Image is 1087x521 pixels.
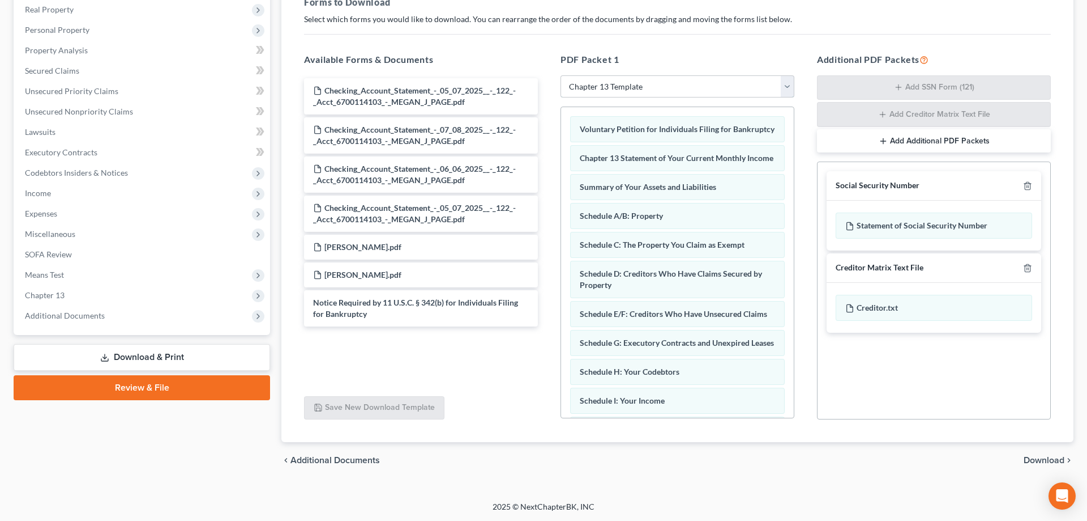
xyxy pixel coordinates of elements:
span: Checking_Account_Statement_-_05_07_2025__-_122_-_Acct_6700114103_-_MEGAN_J_PAGE.pdf [313,203,516,224]
span: Codebtors Insiders & Notices [25,168,128,177]
a: Review & File [14,375,270,400]
span: Schedule G: Executory Contracts and Unexpired Leases [580,338,774,348]
span: Executory Contracts [25,147,97,157]
span: SOFA Review [25,249,72,259]
button: Add Creditor Matrix Text File [817,102,1051,127]
span: Schedule E/F: Creditors Who Have Unsecured Claims [580,309,767,319]
span: Unsecured Nonpriority Claims [25,107,133,116]
span: Download [1024,456,1064,465]
div: Creditor Matrix Text File [836,262,923,273]
span: Additional Documents [25,311,105,320]
div: Social Security Number [836,180,919,191]
a: SOFA Review [16,244,270,265]
span: Real Property [25,5,74,14]
div: Open Intercom Messenger [1049,482,1076,510]
h5: PDF Packet 1 [560,53,794,66]
button: Save New Download Template [304,396,444,420]
h5: Available Forms & Documents [304,53,538,66]
span: [PERSON_NAME].pdf [324,270,401,279]
div: Statement of Social Security Number [836,213,1032,239]
span: Schedule H: Your Codebtors [580,367,679,376]
span: Income [25,188,51,198]
span: Voluntary Petition for Individuals Filing for Bankruptcy [580,124,774,134]
h5: Additional PDF Packets [817,53,1051,66]
button: Add Additional PDF Packets [817,129,1051,153]
button: Add SSN Form (121) [817,75,1051,100]
a: Executory Contracts [16,142,270,163]
span: Schedule I: Your Income [580,396,665,405]
div: Creditor.txt [836,295,1032,321]
button: Download chevron_right [1024,456,1073,465]
span: Checking_Account_Statement_-_07_08_2025__-_122_-_Acct_6700114103_-_MEGAN_J_PAGE.pdf [313,125,516,146]
span: Checking_Account_Statement_-_05_07_2025__-_122_-_Acct_6700114103_-_MEGAN_J_PAGE.pdf [313,86,516,107]
a: Lawsuits [16,122,270,142]
a: Download & Print [14,344,270,371]
span: Schedule D: Creditors Who Have Claims Secured by Property [580,269,762,290]
span: Schedule C: The Property You Claim as Exempt [580,240,744,249]
span: Property Analysis [25,45,88,55]
span: [PERSON_NAME].pdf [324,242,401,252]
span: Unsecured Priority Claims [25,86,118,96]
a: Property Analysis [16,40,270,61]
span: Means Test [25,270,64,279]
a: Secured Claims [16,61,270,81]
span: Personal Property [25,25,89,35]
a: Unsecured Nonpriority Claims [16,101,270,122]
span: Additional Documents [290,456,380,465]
span: Summary of Your Assets and Liabilities [580,182,716,192]
span: Expenses [25,209,57,218]
p: Select which forms you would like to download. You can rearrange the order of the documents by dr... [304,14,1051,25]
a: chevron_left Additional Documents [281,456,380,465]
span: Notice Required by 11 U.S.C. § 342(b) for Individuals Filing for Bankruptcy [313,298,518,319]
span: Chapter 13 [25,290,65,300]
a: Unsecured Priority Claims [16,81,270,101]
span: Checking_Account_Statement_-_06_06_2025__-_122_-_Acct_6700114103_-_MEGAN_J_PAGE.pdf [313,164,516,185]
span: Secured Claims [25,66,79,75]
i: chevron_left [281,456,290,465]
span: Miscellaneous [25,229,75,239]
i: chevron_right [1064,456,1073,465]
span: Lawsuits [25,127,55,137]
span: Chapter 13 Statement of Your Current Monthly Income [580,153,773,163]
span: Schedule A/B: Property [580,211,663,221]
